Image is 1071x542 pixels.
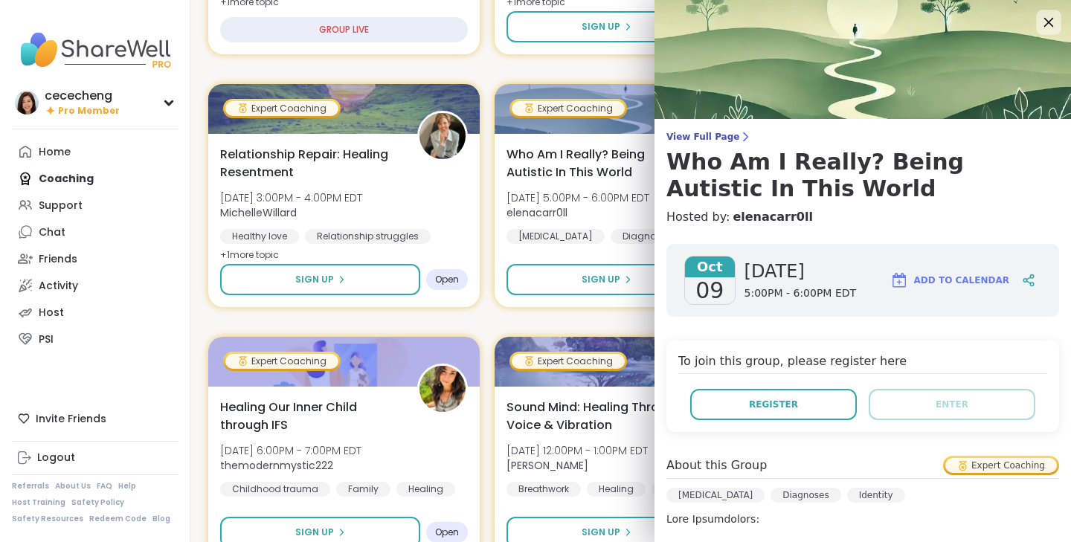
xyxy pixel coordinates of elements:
div: Meditation [652,482,724,497]
div: Family [336,482,390,497]
div: PSI [39,332,54,347]
img: cececheng [15,91,39,114]
span: Relationship Repair: Healing Resentment [220,146,401,181]
span: [DATE] 12:00PM - 1:00PM EDT [506,443,648,458]
div: [MEDICAL_DATA] [506,229,605,244]
span: View Full Page [666,131,1059,143]
div: Activity [39,279,78,294]
div: Invite Friends [12,405,178,432]
div: Breathwork [506,482,581,497]
b: [PERSON_NAME] [506,458,588,473]
button: Register [690,389,857,420]
button: Sign Up [506,11,707,42]
div: cececheng [45,88,120,104]
div: Host [39,306,64,320]
h4: To join this group, please register here [678,352,1047,374]
span: [DATE] 3:00PM - 4:00PM EDT [220,190,362,205]
div: Healing [587,482,646,497]
div: Logout [37,451,75,465]
h3: Who Am I Really? Being Autistic In This World [666,149,1059,202]
a: Chat [12,219,178,245]
a: FAQ [97,481,112,491]
h4: About this Group [666,456,767,474]
a: Friends [12,245,178,272]
img: ShareWell Nav Logo [12,24,178,76]
span: Pro Member [58,105,120,117]
span: 5:00PM - 6:00PM EDT [744,286,857,301]
a: Help [118,481,136,491]
button: Enter [869,389,1035,420]
button: Add to Calendar [884,262,1016,298]
a: Blog [152,514,170,524]
b: elenacarr0ll [506,205,567,220]
button: Sign Up [506,264,707,295]
div: Support [39,199,83,213]
img: MichelleWillard [419,113,466,159]
div: Expert Coaching [512,101,625,116]
div: Healthy love [220,229,299,244]
a: Host Training [12,497,65,508]
button: Sign Up [220,264,420,295]
a: elenacarr0ll [733,208,813,226]
a: Referrals [12,481,49,491]
span: Sign Up [295,273,334,286]
div: Expert Coaching [225,354,338,369]
div: Friends [39,252,77,267]
span: Who Am I Really? Being Autistic In This World [506,146,687,181]
span: [DATE] 6:00PM - 7:00PM EDT [220,443,361,458]
div: Chat [39,225,65,240]
div: Diagnoses [771,488,840,503]
div: Home [39,145,71,160]
span: Add to Calendar [914,274,1009,287]
span: Oct [685,257,735,277]
span: [DATE] 5:00PM - 6:00PM EDT [506,190,649,205]
a: Logout [12,445,178,471]
a: Activity [12,272,178,299]
a: Support [12,192,178,219]
div: Expert Coaching [225,101,338,116]
div: Expert Coaching [945,458,1057,473]
span: Open [435,274,459,285]
b: themodernmystic222 [220,458,333,473]
span: Sign Up [582,273,620,286]
div: Identity [847,488,905,503]
span: Open [435,526,459,538]
span: Enter [936,398,968,411]
a: Safety Resources [12,514,83,524]
div: Healing [396,482,455,497]
div: Relationship struggles [305,229,431,244]
span: Sign Up [582,20,620,33]
a: Safety Policy [71,497,124,508]
div: Expert Coaching [512,354,625,369]
div: [MEDICAL_DATA] [666,488,765,503]
span: 09 [695,277,724,304]
a: Redeem Code [89,514,147,524]
div: GROUP LIVE [220,17,468,42]
span: Healing Our Inner Child through IFS [220,399,401,434]
span: [DATE] [744,259,857,283]
b: MichelleWillard [220,205,297,220]
span: Register [749,398,798,411]
a: View Full PageWho Am I Really? Being Autistic In This World [666,131,1059,202]
span: Sign Up [295,526,334,539]
img: themodernmystic222 [419,366,466,412]
h4: Hosted by: [666,208,1059,226]
a: Host [12,299,178,326]
a: PSI [12,326,178,352]
div: Diagnoses [611,229,684,244]
a: About Us [55,481,91,491]
img: ShareWell Logomark [890,271,908,289]
span: Sound Mind: Healing Through Voice & Vibration [506,399,687,434]
a: Home [12,138,178,165]
div: Childhood trauma [220,482,330,497]
span: Sign Up [582,526,620,539]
